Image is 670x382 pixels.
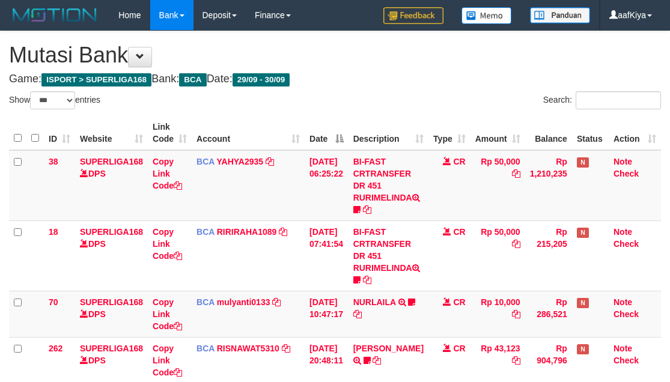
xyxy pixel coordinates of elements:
td: [DATE] 06:25:22 [305,150,349,221]
span: CR [454,297,466,307]
span: CR [454,344,466,353]
a: Copy Rp 10,000 to clipboard [512,309,520,319]
img: Button%20Memo.svg [461,7,512,24]
a: Note [614,157,632,166]
span: Has Note [577,344,589,354]
th: Website: activate to sort column ascending [75,116,148,150]
a: Copy BI-FAST CRTRANSFER DR 451 RURIMELINDA to clipboard [363,205,371,214]
span: 18 [49,227,58,237]
td: [DATE] 07:41:54 [305,220,349,291]
a: Check [614,356,639,365]
span: 38 [49,157,58,166]
a: Copy RIRIRAHA1089 to clipboard [279,227,287,237]
span: CR [454,227,466,237]
a: Copy YAHYA2935 to clipboard [266,157,274,166]
a: Copy Link Code [153,344,182,377]
a: Copy Rp 50,000 to clipboard [512,169,520,178]
a: RIRIRAHA1089 [217,227,277,237]
td: Rp 10,000 [471,291,525,337]
th: ID: activate to sort column ascending [44,116,75,150]
a: Copy Link Code [153,297,182,331]
th: Balance [525,116,572,150]
a: SUPERLIGA168 [80,297,143,307]
span: 70 [49,297,58,307]
th: Action: activate to sort column ascending [609,116,661,150]
a: [PERSON_NAME] [353,344,424,353]
label: Show entries [9,91,100,109]
a: Copy YOSI EFENDI to clipboard [373,356,381,365]
span: BCA [196,344,215,353]
input: Search: [576,91,661,109]
span: Has Note [577,298,589,308]
a: Copy RISNAWAT5310 to clipboard [282,344,290,353]
a: Copy NURLAILA to clipboard [353,309,362,319]
a: Check [614,309,639,319]
h4: Game: Bank: Date: [9,73,661,85]
th: Amount: activate to sort column ascending [471,116,525,150]
a: mulyanti0133 [217,297,270,307]
th: Description: activate to sort column ascending [349,116,428,150]
a: Note [614,297,632,307]
td: Rp 1,210,235 [525,150,572,221]
span: BCA [196,157,215,166]
a: Copy Rp 50,000 to clipboard [512,239,520,249]
span: Has Note [577,228,589,238]
a: Note [614,227,632,237]
span: CR [454,157,466,166]
span: ISPORT > SUPERLIGA168 [41,73,151,86]
td: Rp 50,000 [471,150,525,221]
span: Has Note [577,157,589,168]
th: Type: activate to sort column ascending [428,116,471,150]
th: Date: activate to sort column descending [305,116,349,150]
a: YAHYA2935 [217,157,264,166]
span: BCA [179,73,206,86]
a: RISNAWAT5310 [217,344,279,353]
a: Copy mulyanti0133 to clipboard [272,297,281,307]
span: BCA [196,297,215,307]
span: BCA [196,227,215,237]
td: BI-FAST CRTRANSFER DR 451 RURIMELINDA [349,220,428,291]
td: Rp 50,000 [471,220,525,291]
img: Feedback.jpg [383,7,443,24]
a: Note [614,344,632,353]
td: Rp 215,205 [525,220,572,291]
td: DPS [75,150,148,221]
a: SUPERLIGA168 [80,157,143,166]
img: panduan.png [530,7,590,23]
span: 29/09 - 30/09 [233,73,290,86]
td: BI-FAST CRTRANSFER DR 451 RURIMELINDA [349,150,428,221]
span: 262 [49,344,62,353]
select: Showentries [30,91,75,109]
h1: Mutasi Bank [9,43,661,67]
label: Search: [543,91,661,109]
th: Account: activate to sort column ascending [192,116,305,150]
a: Copy Link Code [153,157,182,190]
a: Copy Rp 43,123 to clipboard [512,356,520,365]
a: Copy Link Code [153,227,182,261]
a: Copy BI-FAST CRTRANSFER DR 451 RURIMELINDA to clipboard [363,275,371,285]
td: Rp 286,521 [525,291,572,337]
td: [DATE] 10:47:17 [305,291,349,337]
img: MOTION_logo.png [9,6,100,24]
th: Link Code: activate to sort column ascending [148,116,192,150]
a: Check [614,239,639,249]
td: DPS [75,220,148,291]
th: Status [572,116,609,150]
td: DPS [75,291,148,337]
a: SUPERLIGA168 [80,344,143,353]
a: NURLAILA [353,297,396,307]
a: Check [614,169,639,178]
a: SUPERLIGA168 [80,227,143,237]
